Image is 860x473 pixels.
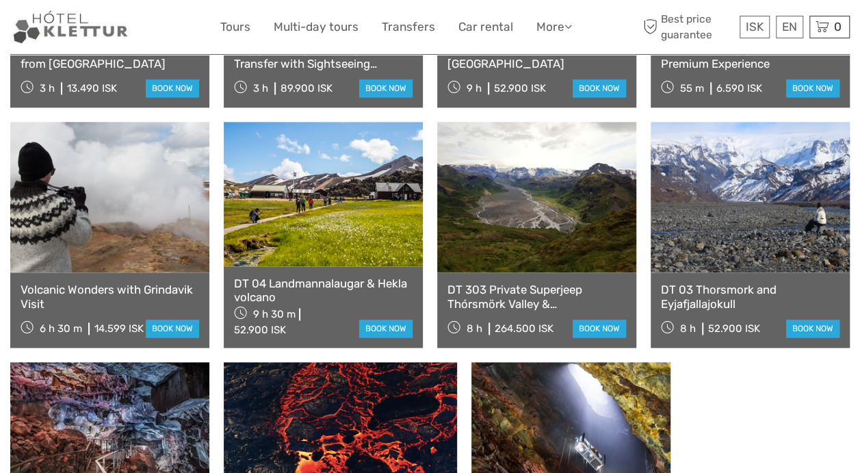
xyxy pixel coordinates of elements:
[832,20,844,34] span: 0
[467,82,482,94] span: 9 h
[680,322,696,335] span: 8 h
[573,320,626,337] a: book now
[19,24,155,35] p: We're away right now. Please check back later!
[661,42,839,71] a: Lava Show Reykjavík - Classic & Premium Experience
[146,320,199,337] a: book now
[494,82,546,94] div: 52.900 ISK
[495,322,553,335] div: 264.500 ISK
[640,12,736,42] span: Best price guarantee
[661,283,839,311] a: DT 03 Thorsmork and Eyjafjallajokull
[253,308,296,320] span: 9 h 30 m
[746,20,764,34] span: ISK
[40,82,55,94] span: 3 h
[220,17,250,37] a: Tours
[157,21,174,38] button: Open LiveChat chat widget
[40,322,82,335] span: 6 h 30 m
[716,82,762,94] div: 6.590 ISK
[234,324,286,336] div: 52.900 ISK
[10,10,131,44] img: Our services
[253,82,268,94] span: 3 h
[94,322,144,335] div: 14.599 ISK
[146,79,199,97] a: book now
[536,17,572,37] a: More
[447,42,626,71] a: DT 14 South Coast and [GEOGRAPHIC_DATA]
[447,283,626,311] a: DT 303 Private Superjeep Thórsmörk Valley & Eyjafjallajökull
[359,320,413,337] a: book now
[573,79,626,97] a: book now
[467,322,482,335] span: 8 h
[786,320,839,337] a: book now
[359,79,413,97] a: book now
[680,82,704,94] span: 55 m
[458,17,513,37] a: Car rental
[786,79,839,97] a: book now
[21,283,199,311] a: Volcanic Wonders with Grindavik Visit
[67,82,117,94] div: 13.490 ISK
[382,17,435,37] a: Transfers
[234,42,413,71] a: Reykjanes Explorer: Airport Transfer with Sightseeing Adventure
[234,277,413,305] a: DT 04 Landmannalaugar & Hekla volcano
[274,17,359,37] a: Multi-day tours
[21,42,199,71] a: The Lava Tunnel with transfer from [GEOGRAPHIC_DATA]
[281,82,333,94] div: 89.900 ISK
[708,322,760,335] div: 52.900 ISK
[776,16,803,38] div: EN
